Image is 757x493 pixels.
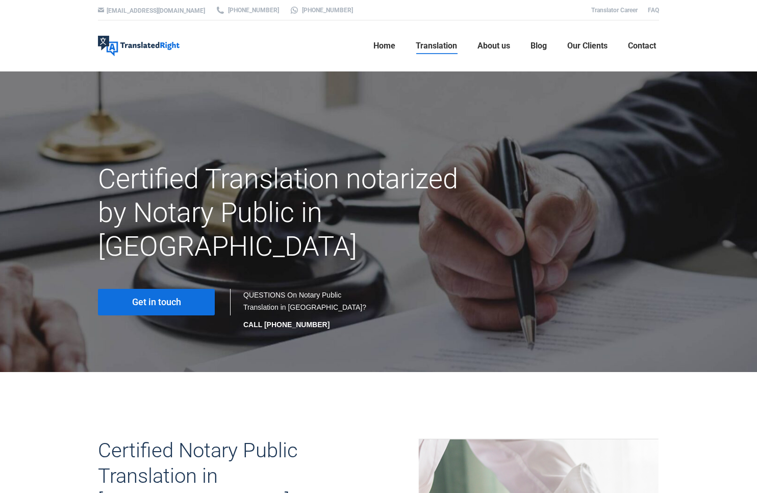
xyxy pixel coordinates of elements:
a: About us [474,30,513,62]
span: Home [373,41,395,51]
a: Home [370,30,398,62]
div: QUESTIONS On Notary Public Translation in [GEOGRAPHIC_DATA]? [243,289,368,331]
a: Contact [625,30,659,62]
a: FAQ [648,7,659,14]
a: Translator Career [591,7,638,14]
h1: Certified Translation notarized by Notary Public in [GEOGRAPHIC_DATA] [98,162,467,263]
span: Get in touch [132,297,181,307]
a: [PHONE_NUMBER] [289,6,353,15]
a: [EMAIL_ADDRESS][DOMAIN_NAME] [107,7,205,14]
a: [PHONE_NUMBER] [215,6,279,15]
strong: CALL [PHONE_NUMBER] [243,321,330,329]
span: Contact [628,41,656,51]
a: Blog [527,30,550,62]
span: Translation [416,41,457,51]
span: Our Clients [567,41,608,51]
span: About us [477,41,510,51]
img: Translated Right [98,36,180,56]
a: Our Clients [564,30,611,62]
a: Get in touch [98,289,215,315]
a: Translation [413,30,460,62]
span: Blog [531,41,547,51]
